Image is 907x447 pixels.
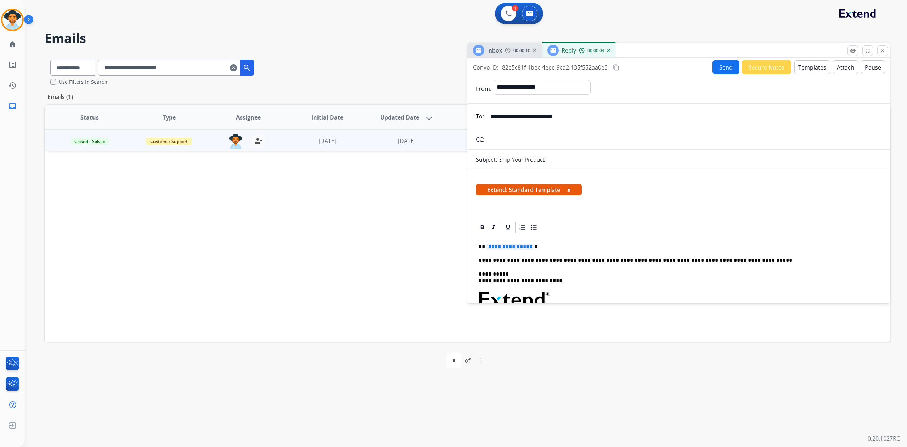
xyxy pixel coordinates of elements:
[742,60,791,74] button: Secure Notes
[613,64,619,71] mat-icon: content_copy
[8,40,17,49] mat-icon: home
[8,61,17,69] mat-icon: list_alt
[476,184,582,195] span: Extend: Standard Template
[529,222,539,233] div: Bullet List
[512,5,518,11] div: 1
[488,222,499,233] div: Italic
[879,48,886,54] mat-icon: close
[2,10,22,30] img: avatar
[864,48,871,54] mat-icon: fullscreen
[474,353,488,368] div: 1
[465,356,470,365] div: of
[45,31,890,45] h2: Emails
[229,134,243,149] img: agent-avatar
[850,48,856,54] mat-icon: remove_red_eye
[8,102,17,110] mat-icon: inbox
[833,60,858,74] button: Attach
[80,113,99,122] span: Status
[236,113,261,122] span: Assignee
[59,78,107,85] label: Use Filters In Search
[567,186,570,194] button: x
[587,48,604,54] span: 00:00:04
[476,112,484,121] p: To:
[254,137,263,145] mat-icon: person_remove
[70,138,109,145] span: Closed – Solved
[499,155,545,164] p: Ship Your Product
[146,138,192,145] span: Customer Support
[487,46,502,54] span: Inbox
[425,113,433,122] mat-icon: arrow_downward
[163,113,176,122] span: Type
[861,60,885,74] button: Pause
[380,113,419,122] span: Updated Date
[8,81,17,90] mat-icon: history
[243,64,251,72] mat-icon: search
[502,64,608,71] span: 82e5c81f-1bec-4eee-9ca2-135f552aa0e5
[45,93,76,101] p: Emails (1)
[562,46,576,54] span: Reply
[513,48,530,54] span: 00:00:10
[230,64,237,72] mat-icon: clear
[476,135,484,144] p: CC:
[477,222,488,233] div: Bold
[473,63,498,72] p: Convo ID:
[712,60,739,74] button: Send
[319,137,336,145] span: [DATE]
[794,60,830,74] button: Templates
[868,434,900,443] p: 0.20.1027RC
[398,137,416,145] span: [DATE]
[503,222,513,233] div: Underline
[476,84,491,93] p: From:
[476,155,497,164] p: Subject:
[311,113,343,122] span: Initial Date
[517,222,528,233] div: Ordered List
